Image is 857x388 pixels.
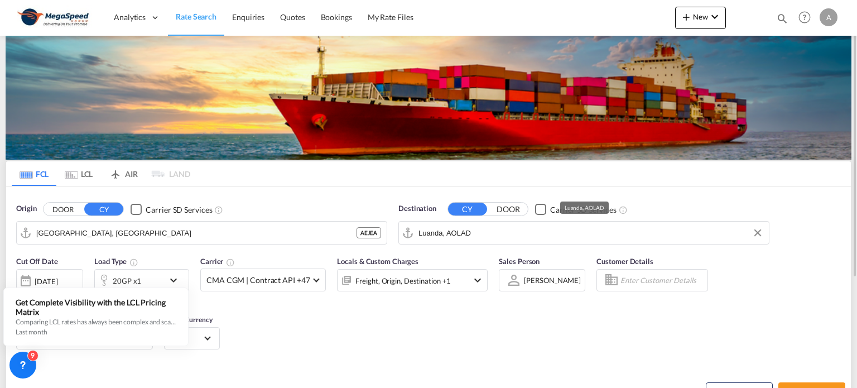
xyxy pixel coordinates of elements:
[114,12,146,23] span: Analytics
[206,275,310,286] span: CMA CGM | Contract API +47
[675,7,726,29] button: icon-plus 400-fgNewicon-chevron-down
[776,12,788,25] md-icon: icon-magnify
[596,257,653,266] span: Customer Details
[471,274,484,287] md-icon: icon-chevron-down
[489,203,528,216] button: DOOR
[280,12,305,22] span: Quotes
[101,161,146,186] md-tab-item: AIR
[499,257,540,266] span: Sales Person
[226,258,235,267] md-icon: The selected Trucker/Carrierwill be displayed in the rate results If the rates are from another f...
[84,203,123,215] button: CY
[113,273,141,289] div: 20GP x1
[214,205,223,214] md-icon: Unchecked: Search for CY (Container Yard) services for all selected carriers.Checked : Search for...
[94,257,138,266] span: Load Type
[44,203,83,216] button: DOOR
[524,276,581,285] div: [PERSON_NAME]
[12,161,190,186] md-pagination-wrapper: Use the left and right arrow keys to navigate between tabs
[129,258,138,267] md-icon: icon-information-outline
[17,222,387,244] md-input-container: Jebel Ali, AEJEA
[36,224,357,241] input: Search by Port
[820,8,837,26] div: A
[17,5,92,30] img: ad002ba0aea611eda5429768204679d3.JPG
[35,276,57,286] div: [DATE]
[337,269,488,291] div: Freight Origin Destination Factory Stuffingicon-chevron-down
[795,8,820,28] div: Help
[776,12,788,29] div: icon-magnify
[550,204,617,215] div: Carrier SD Services
[94,269,189,291] div: 20GP x1icon-chevron-down
[399,222,769,244] md-input-container: Luanda, AOLAD
[535,203,617,215] md-checkbox: Checkbox No Ink
[176,12,216,21] span: Rate Search
[200,257,235,266] span: Carrier
[167,274,186,287] md-icon: icon-chevron-down
[708,10,721,23] md-icon: icon-chevron-down
[523,272,582,289] md-select: Sales Person: Avinash D'souza
[6,36,851,160] img: LCL+%26+FCL+BACKGROUND.png
[680,10,693,23] md-icon: icon-plus 400-fg
[16,269,83,293] div: [DATE]
[232,12,264,22] span: Enquiries
[56,161,101,186] md-tab-item: LCL
[418,224,763,241] input: Search by Port
[795,8,814,27] span: Help
[164,315,213,324] span: Search Currency
[448,203,487,215] button: CY
[355,273,451,289] div: Freight Origin Destination Factory Stuffing
[16,203,36,214] span: Origin
[620,272,704,289] input: Enter Customer Details
[337,257,418,266] span: Locals & Custom Charges
[565,202,604,214] div: Luanda, AOLAD
[749,224,766,241] button: Clear Input
[357,227,381,238] div: AEJEA
[109,167,122,176] md-icon: icon-airplane
[398,203,436,214] span: Destination
[680,12,721,21] span: New
[12,161,56,186] md-tab-item: FCL
[146,204,212,215] div: Carrier SD Services
[368,12,413,22] span: My Rate Files
[619,205,628,214] md-icon: Unchecked: Search for CY (Container Yard) services for all selected carriers.Checked : Search for...
[16,257,58,266] span: Cut Off Date
[321,12,352,22] span: Bookings
[131,203,212,215] md-checkbox: Checkbox No Ink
